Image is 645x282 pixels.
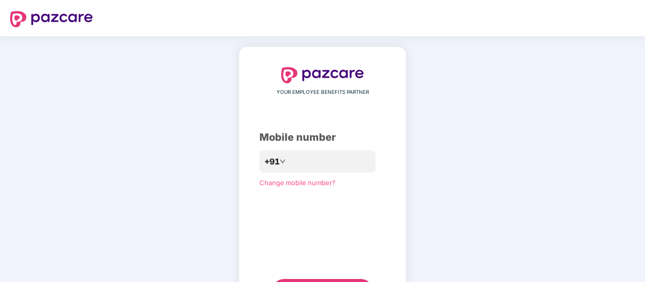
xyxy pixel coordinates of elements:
[264,155,280,168] span: +91
[10,11,93,27] img: logo
[280,158,286,164] span: down
[281,67,364,83] img: logo
[259,130,386,145] div: Mobile number
[277,88,369,96] span: YOUR EMPLOYEE BENEFITS PARTNER
[259,179,336,187] a: Change mobile number?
